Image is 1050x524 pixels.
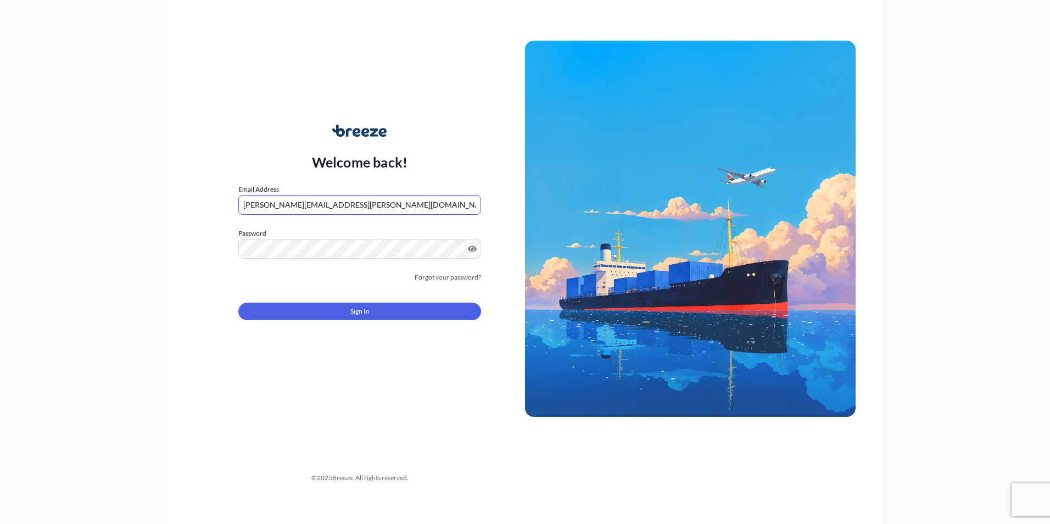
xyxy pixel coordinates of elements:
label: Password [238,228,481,239]
button: Show password [468,244,477,253]
div: © 2025 Breeze. All rights reserved. [194,472,525,483]
p: Welcome back! [312,153,408,171]
button: Sign In [238,303,481,320]
label: Email Address [238,184,279,195]
a: Forgot your password? [415,272,481,283]
input: example@gmail.com [238,195,481,215]
img: Ship illustration [525,41,856,416]
span: Sign In [350,306,370,317]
